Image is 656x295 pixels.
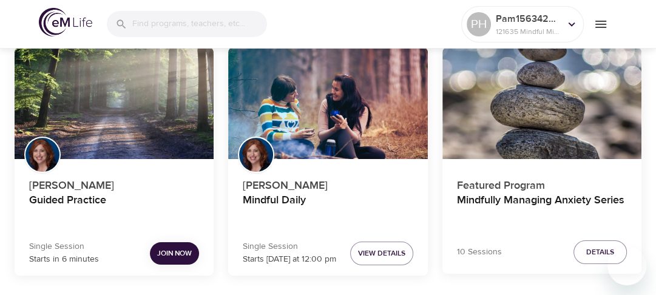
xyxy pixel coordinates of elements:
p: 121635 Mindful Minutes [496,26,560,37]
div: PH [467,12,491,36]
input: Find programs, teachers, etc... [132,11,267,37]
button: Join Now [150,242,199,265]
p: Starts in 6 minutes [29,253,99,266]
button: menu [584,7,617,41]
button: Details [573,240,627,264]
p: Starts [DATE] at 12:00 pm [243,253,336,266]
h4: Mindful Daily [243,194,413,223]
button: Mindful Daily [228,47,427,160]
p: Pam1563429713 [496,12,560,26]
span: View Details [358,247,405,260]
img: logo [39,8,92,36]
p: [PERSON_NAME] [29,172,199,194]
p: 10 Sessions [457,246,502,259]
button: Guided Practice [15,47,214,160]
button: View Details [350,242,413,265]
span: Join Now [157,247,192,260]
iframe: Button to launch messaging window [607,246,646,285]
p: Single Session [243,240,336,253]
h4: Guided Practice [29,194,199,223]
span: Details [586,246,614,259]
button: Mindfully Managing Anxiety Series [442,47,641,160]
p: Featured Program [457,172,627,194]
h4: Mindfully Managing Anxiety Series [457,194,627,223]
p: Single Session [29,240,99,253]
p: [PERSON_NAME] [243,172,413,194]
